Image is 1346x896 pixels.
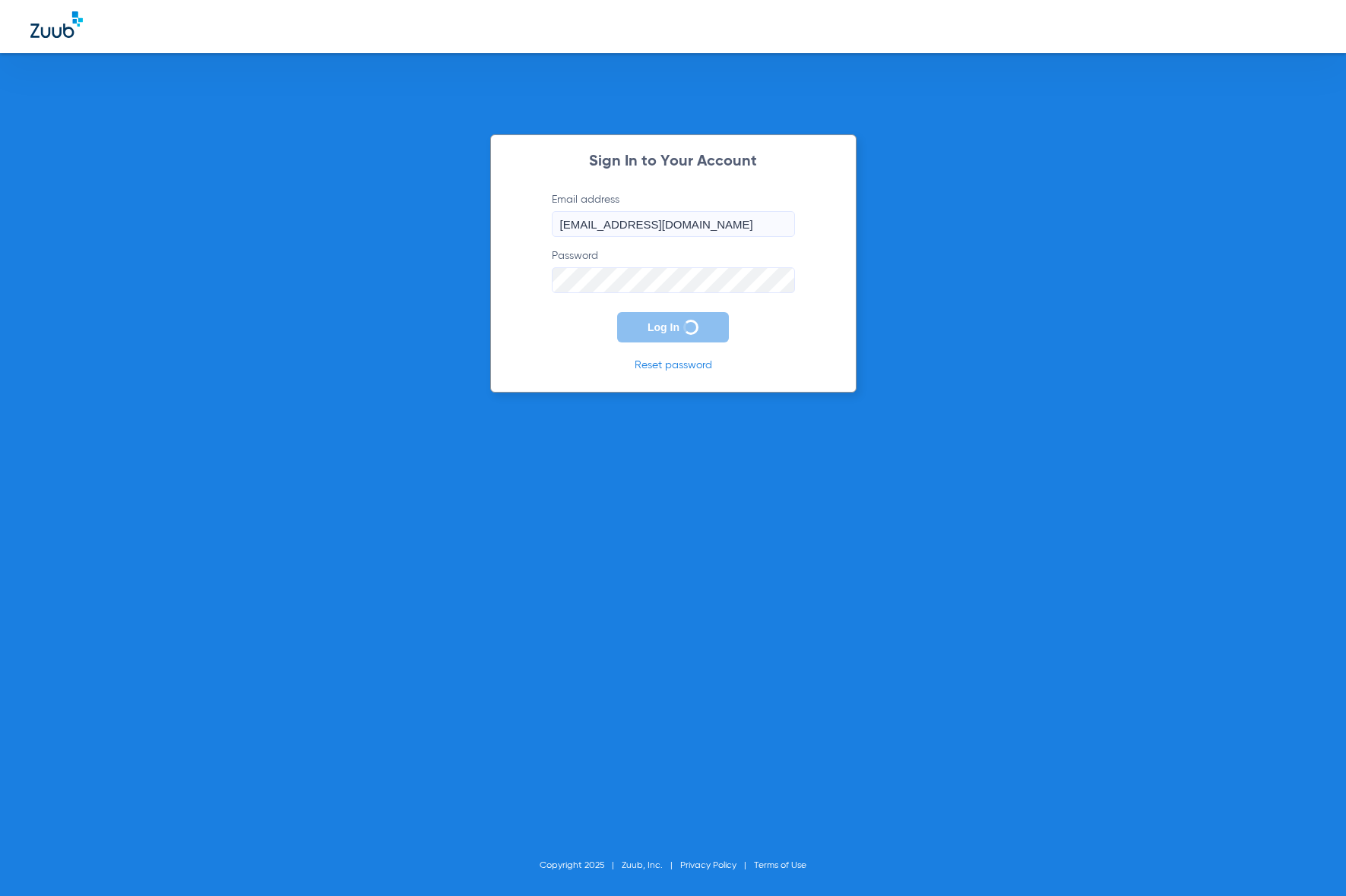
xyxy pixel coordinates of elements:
input: PasswordOpen Keeper Popup [552,267,795,293]
label: Password [552,248,795,293]
img: Zuub Logo [30,11,83,38]
a: Reset password [635,360,712,371]
a: Terms of Use [754,861,806,870]
input: Email addressOpen Keeper Popup [552,211,795,237]
li: Zuub, Inc. [622,858,680,873]
span: Log In [648,321,679,333]
button: Log In [617,312,729,342]
a: Privacy Policy [680,861,736,870]
h2: Sign In to Your Account [529,154,818,169]
label: Email address [552,192,795,237]
li: Copyright 2025 [540,858,622,873]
